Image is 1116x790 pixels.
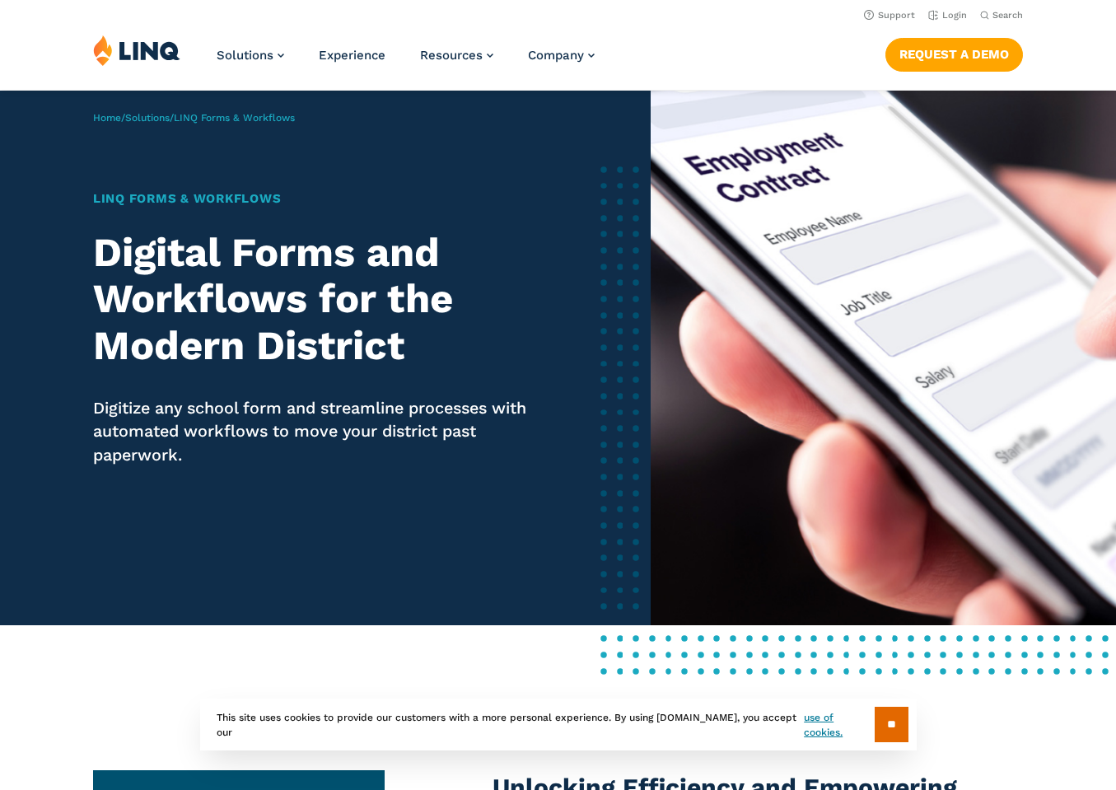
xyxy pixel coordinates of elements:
span: Search [992,10,1023,21]
img: LINQ Forms & Workflows [651,91,1116,625]
a: Solutions [125,112,170,124]
span: Resources [420,48,483,63]
h1: LINQ Forms & Workflows [93,189,533,208]
span: / / [93,112,295,124]
button: Open Search Bar [980,9,1023,21]
a: use of cookies. [804,710,874,740]
a: Solutions [217,48,284,63]
nav: Button Navigation [885,35,1023,71]
span: LINQ Forms & Workflows [174,112,295,124]
a: Request a Demo [885,38,1023,71]
a: Login [928,10,967,21]
a: Company [528,48,595,63]
a: Home [93,112,121,124]
a: Resources [420,48,493,63]
a: Experience [319,48,385,63]
span: Company [528,48,584,63]
img: LINQ | K‑12 Software [93,35,180,66]
p: Digitize any school form and streamline processes with automated workflows to move your district ... [93,397,533,467]
div: This site uses cookies to provide our customers with a more personal experience. By using [DOMAIN... [200,699,917,750]
nav: Primary Navigation [217,35,595,89]
span: Solutions [217,48,273,63]
a: Support [864,10,915,21]
h2: Digital Forms and Workflows for the Modern District [93,230,533,369]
